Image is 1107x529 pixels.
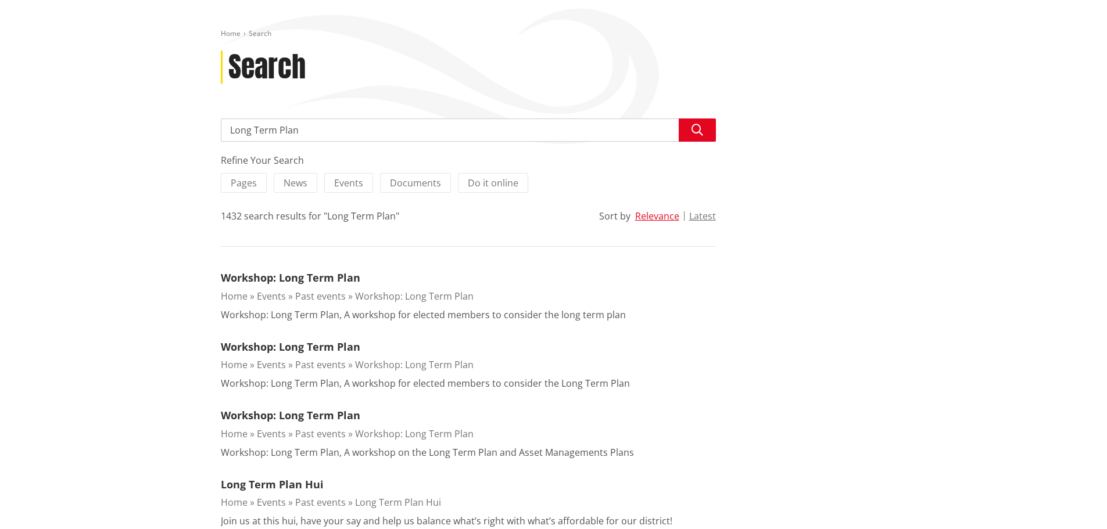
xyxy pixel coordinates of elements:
a: Past events [295,290,346,303]
span: Events [334,177,363,189]
a: Past events [295,427,346,440]
a: Workshop: Long Term Plan [355,358,474,371]
h1: Search [228,51,306,84]
span: Do it online [468,177,518,189]
a: Home [221,496,248,509]
div: Refine Your Search [221,153,716,167]
a: Long Term Plan Hui [221,477,324,491]
div: 1432 search results for "Long Term Plan" [221,209,399,223]
a: Home [221,427,248,440]
a: Home [221,358,248,371]
p: Join us at this hui, have your say and help us balance what’s right with what’s affordable for ou... [221,514,672,528]
a: Past events [295,358,346,371]
iframe: Messenger Launcher [1054,480,1095,522]
a: Long Term Plan Hui [355,496,441,509]
a: Workshop: Long Term Plan [355,290,474,303]
a: Home [221,290,248,303]
p: Workshop: Long Term Plan, A workshop for elected members to consider the Long Term Plan [221,376,630,390]
a: Workshop: Long Term Plan [355,427,474,440]
span: Pages [231,177,257,189]
a: Past events [295,496,346,509]
p: Workshop: Long Term Plan, A workshop on the Long Term Plan and Asset Managements Plans [221,445,634,459]
a: Workshop: Long Term Plan [221,271,360,285]
a: Home [221,28,241,38]
span: News [284,177,307,189]
p: Workshop: Long Term Plan, A workshop for elected members to consider the long term plan [221,308,626,322]
span: Search [249,28,271,38]
a: Workshop: Long Term Plan [221,408,360,422]
a: Events [257,496,286,509]
span: Documents [390,177,441,189]
button: Latest [689,211,716,221]
a: Events [257,358,286,371]
a: Events [257,290,286,303]
input: Search input [221,118,716,142]
div: Sort by [599,209,630,223]
button: Relevance [635,211,679,221]
nav: breadcrumb [221,29,887,39]
a: Workshop: Long Term Plan [221,340,360,354]
a: Events [257,427,286,440]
